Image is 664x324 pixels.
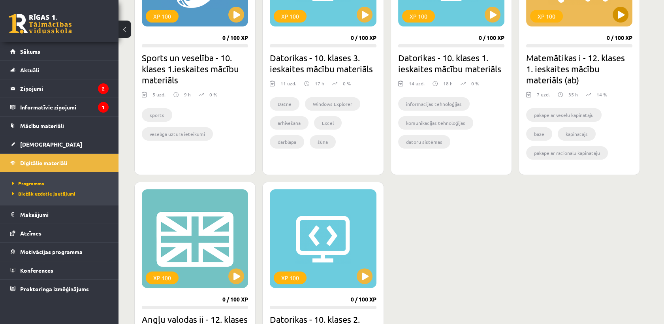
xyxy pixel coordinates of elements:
div: XP 100 [274,271,307,284]
span: Konferences [20,267,53,274]
li: informācijas tehnoloģijas [398,97,470,111]
a: Proktoringa izmēģinājums [10,280,109,298]
p: 0 % [209,91,217,98]
a: Atzīmes [10,224,109,242]
li: darblapa [270,135,304,149]
a: Biežāk uzdotie jautājumi [12,190,111,197]
a: Maksājumi [10,205,109,224]
a: Rīgas 1. Tālmācības vidusskola [9,14,72,34]
div: XP 100 [146,10,179,23]
div: XP 100 [146,271,179,284]
i: 2 [98,83,109,94]
a: Sākums [10,42,109,60]
div: XP 100 [402,10,435,23]
a: Aktuāli [10,61,109,79]
span: Digitālie materiāli [20,159,67,166]
p: 0 % [343,80,351,87]
a: Motivācijas programma [10,243,109,261]
a: Informatīvie ziņojumi1 [10,98,109,116]
h2: Datorikas - 10. klases 3. ieskaites mācību materiāls [270,52,376,74]
li: šūna [310,135,336,149]
h2: Matemātikas i - 12. klases 1. ieskaites mācību materiāls (ab) [526,52,632,85]
legend: Maksājumi [20,205,109,224]
li: kāpinātājs [558,127,596,141]
span: Biežāk uzdotie jautājumi [12,190,75,197]
span: Mācību materiāli [20,122,64,129]
li: Datne [270,97,299,111]
i: 1 [98,102,109,113]
div: XP 100 [530,10,563,23]
legend: Ziņojumi [20,79,109,98]
li: pakāpe ar veselu kāpinātāju [526,108,602,122]
a: Mācību materiāli [10,117,109,135]
li: datoru sistēmas [398,135,450,149]
p: 18 h [443,80,453,87]
span: Atzīmes [20,230,41,237]
li: veselīga uztura ieteikumi [142,127,213,141]
li: pakāpe ar racionālu kāpinātāju [526,146,608,160]
a: Ziņojumi2 [10,79,109,98]
span: Proktoringa izmēģinājums [20,285,89,292]
a: Digitālie materiāli [10,154,109,172]
h2: Datorikas - 10. klases 1. ieskaites mācību materiāls [398,52,504,74]
div: 7 uzd. [537,91,550,103]
p: 9 h [184,91,191,98]
div: 14 uzd. [409,80,425,92]
li: arhivēšana [270,116,308,130]
p: 14 % [596,91,607,98]
div: 5 uzd. [152,91,166,103]
p: 35 h [568,91,578,98]
legend: Informatīvie ziņojumi [20,98,109,116]
span: Motivācijas programma [20,248,83,255]
a: [DEMOGRAPHIC_DATA] [10,135,109,153]
span: Programma [12,180,44,186]
li: Excel [314,116,342,130]
div: XP 100 [274,10,307,23]
h2: Sports un veselība - 10. klases 1.ieskaites mācību materiāls [142,52,248,85]
span: Aktuāli [20,66,39,73]
a: Programma [12,180,111,187]
li: sports [142,108,172,122]
div: 11 uzd. [280,80,296,92]
p: 17 h [315,80,324,87]
li: bāze [526,127,552,141]
li: Windows Explorer [305,97,360,111]
p: 0 % [471,80,479,87]
span: [DEMOGRAPHIC_DATA] [20,141,82,148]
a: Konferences [10,261,109,279]
span: Sākums [20,48,40,55]
li: komunikācijas tehnoloģijas [398,116,473,130]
